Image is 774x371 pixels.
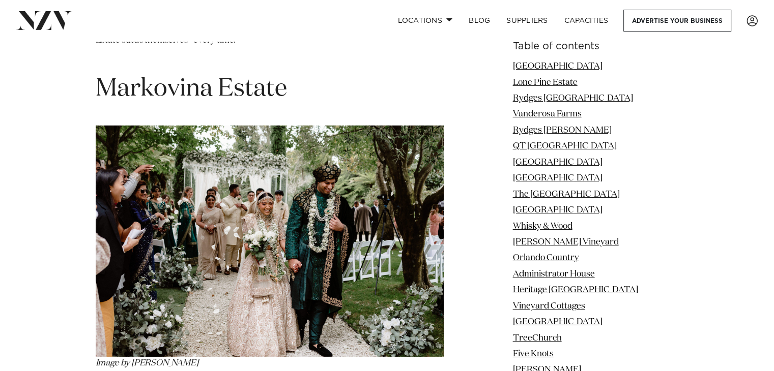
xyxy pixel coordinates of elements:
[513,94,633,103] a: Rydges [GEOGRAPHIC_DATA]
[16,11,72,29] img: nzv-logo.png
[513,254,579,262] a: Orlando Country
[96,359,198,367] span: Image by [PERSON_NAME]
[513,62,603,71] a: [GEOGRAPHIC_DATA]
[513,302,585,311] a: Vineyard Cottages
[513,78,578,86] a: Lone Pine Estate
[498,10,556,32] a: SUPPLIERS
[513,174,603,182] a: [GEOGRAPHIC_DATA]
[513,238,619,246] a: [PERSON_NAME] Vineyard
[513,333,562,342] a: TreeChurch
[461,10,498,32] a: BLOG
[513,41,679,52] h6: Table of contents
[513,110,582,118] a: Vanderosa Farms
[513,126,612,135] a: Rydges [PERSON_NAME]
[513,206,603,214] a: [GEOGRAPHIC_DATA]
[623,10,731,32] a: Advertise your business
[513,270,595,279] a: Administrator House
[513,350,554,358] a: Five Knots
[513,190,620,199] a: The [GEOGRAPHIC_DATA]
[513,286,638,294] a: Heritage [GEOGRAPHIC_DATA]
[513,318,603,326] a: [GEOGRAPHIC_DATA]
[513,222,572,230] a: Whisky & Wood
[389,10,461,32] a: Locations
[556,10,617,32] a: Capacities
[513,142,617,150] a: QT [GEOGRAPHIC_DATA]
[513,158,603,167] a: [GEOGRAPHIC_DATA]
[96,77,287,101] span: Markovina Estate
